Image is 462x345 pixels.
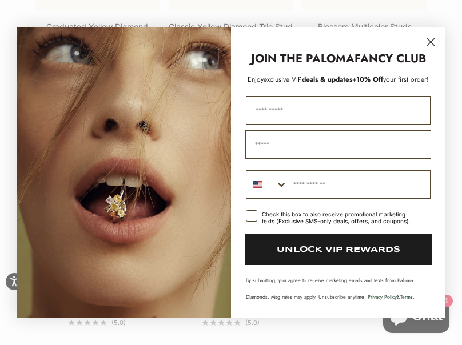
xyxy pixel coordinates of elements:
[264,74,352,85] span: deals & updates
[352,74,429,85] span: + your first order!
[246,96,431,125] input: First Name
[248,74,264,85] span: Enjoy
[245,234,432,265] button: UNLOCK VIP REWARDS
[262,211,417,224] div: Check this box to also receive promotional marketing texts (Exclusive SMS-only deals, offers, and...
[356,74,383,85] span: 10% Off
[253,180,262,189] img: United States
[400,293,413,300] a: Terms
[368,293,397,300] a: Privacy Policy
[421,32,441,52] button: Close dialog
[246,276,431,300] p: By submitting, you agree to receive marketing emails and texts from Paloma Diamonds. Msg rates ma...
[355,50,426,67] strong: FANCY CLUB
[17,27,231,318] img: Loading...
[368,293,415,300] span: & .
[251,50,355,67] strong: JOIN THE PALOMA
[288,171,430,198] input: Phone Number
[246,171,288,198] button: Search Countries
[245,130,431,159] input: Email
[264,74,302,85] span: exclusive VIP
